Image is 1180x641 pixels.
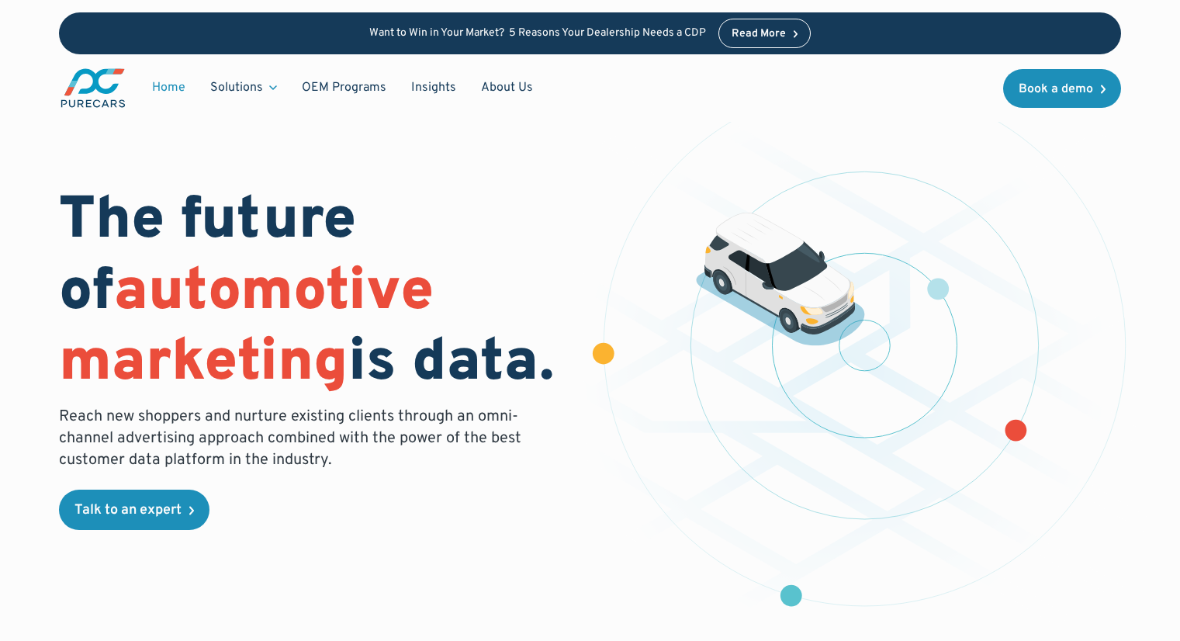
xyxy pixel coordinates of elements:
[732,29,786,40] div: Read More
[1019,83,1093,95] div: Book a demo
[59,67,127,109] a: main
[59,490,209,530] a: Talk to an expert
[74,504,182,518] div: Talk to an expert
[1003,69,1121,108] a: Book a demo
[696,213,865,346] img: illustration of a vehicle
[59,187,571,400] h1: The future of is data.
[469,73,545,102] a: About Us
[140,73,198,102] a: Home
[289,73,399,102] a: OEM Programs
[59,67,127,109] img: purecars logo
[718,19,811,48] a: Read More
[210,79,263,96] div: Solutions
[59,256,434,401] span: automotive marketing
[399,73,469,102] a: Insights
[59,406,531,471] p: Reach new shoppers and nurture existing clients through an omni-channel advertising approach comb...
[369,27,706,40] p: Want to Win in Your Market? 5 Reasons Your Dealership Needs a CDP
